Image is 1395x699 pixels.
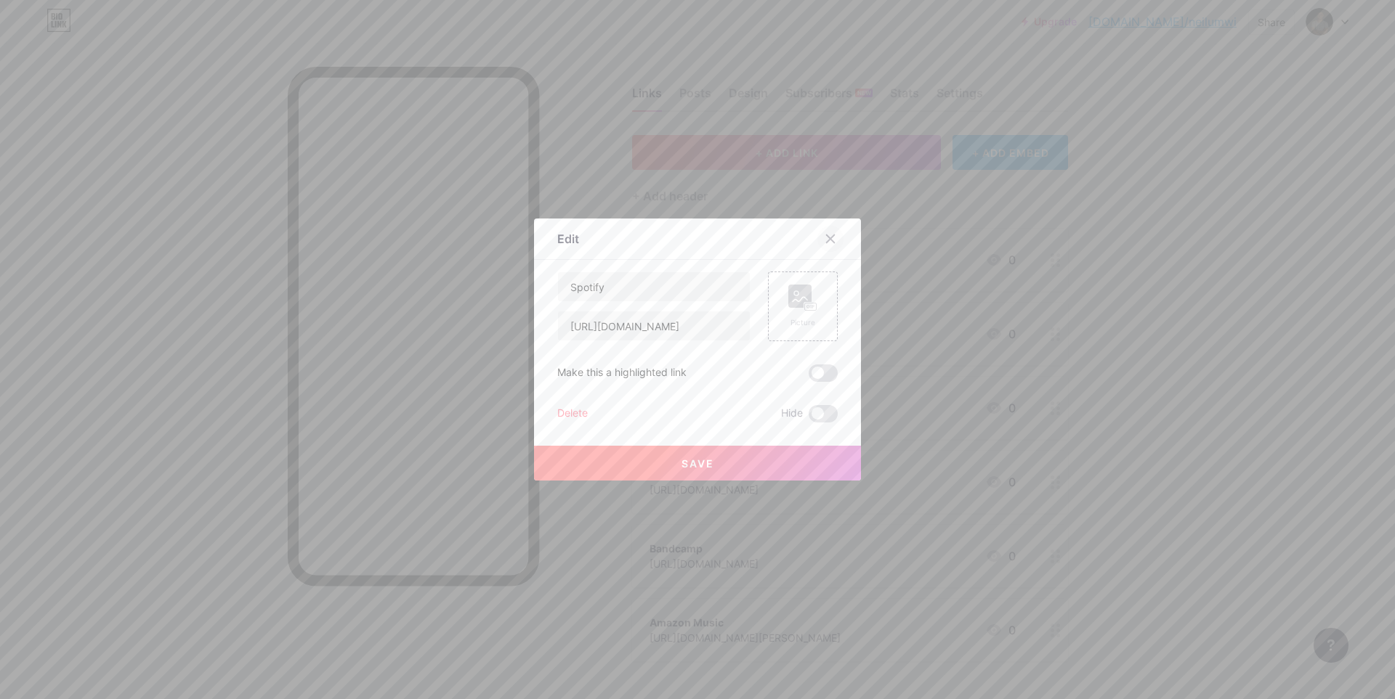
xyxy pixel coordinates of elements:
[557,405,588,422] div: Delete
[558,311,750,340] input: URL
[557,364,687,382] div: Make this a highlighted link
[781,405,803,422] span: Hide
[534,446,861,481] button: Save
[788,317,817,328] div: Picture
[558,272,750,301] input: Title
[682,457,714,470] span: Save
[557,230,579,248] div: Edit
